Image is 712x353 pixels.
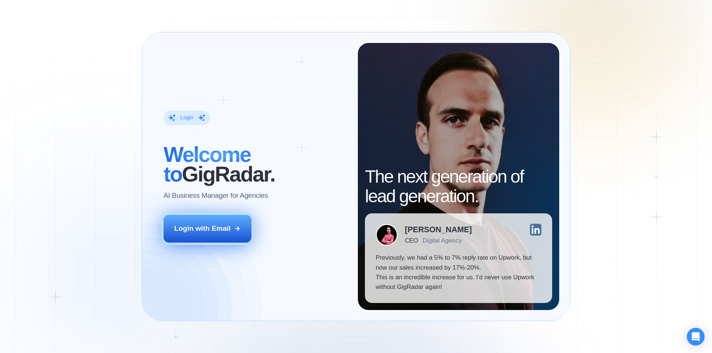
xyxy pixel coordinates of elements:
[405,237,418,244] div: CEO
[376,253,541,292] p: Previously, we had a 5% to 7% reply rate on Upwork, but now our sales increased by 17%-20%. This ...
[164,143,251,186] span: Welcome to
[365,167,552,206] h2: The next generation of lead generation.
[405,226,472,234] div: [PERSON_NAME]
[174,224,231,233] div: Login with Email
[687,328,705,346] div: Open Intercom Messenger
[180,114,193,121] div: Login
[164,145,347,184] h2: ‍ GigRadar.
[164,215,252,242] button: Login with Email
[422,237,462,244] div: Digital Agency
[164,191,268,201] p: AI Business Manager for Agencies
